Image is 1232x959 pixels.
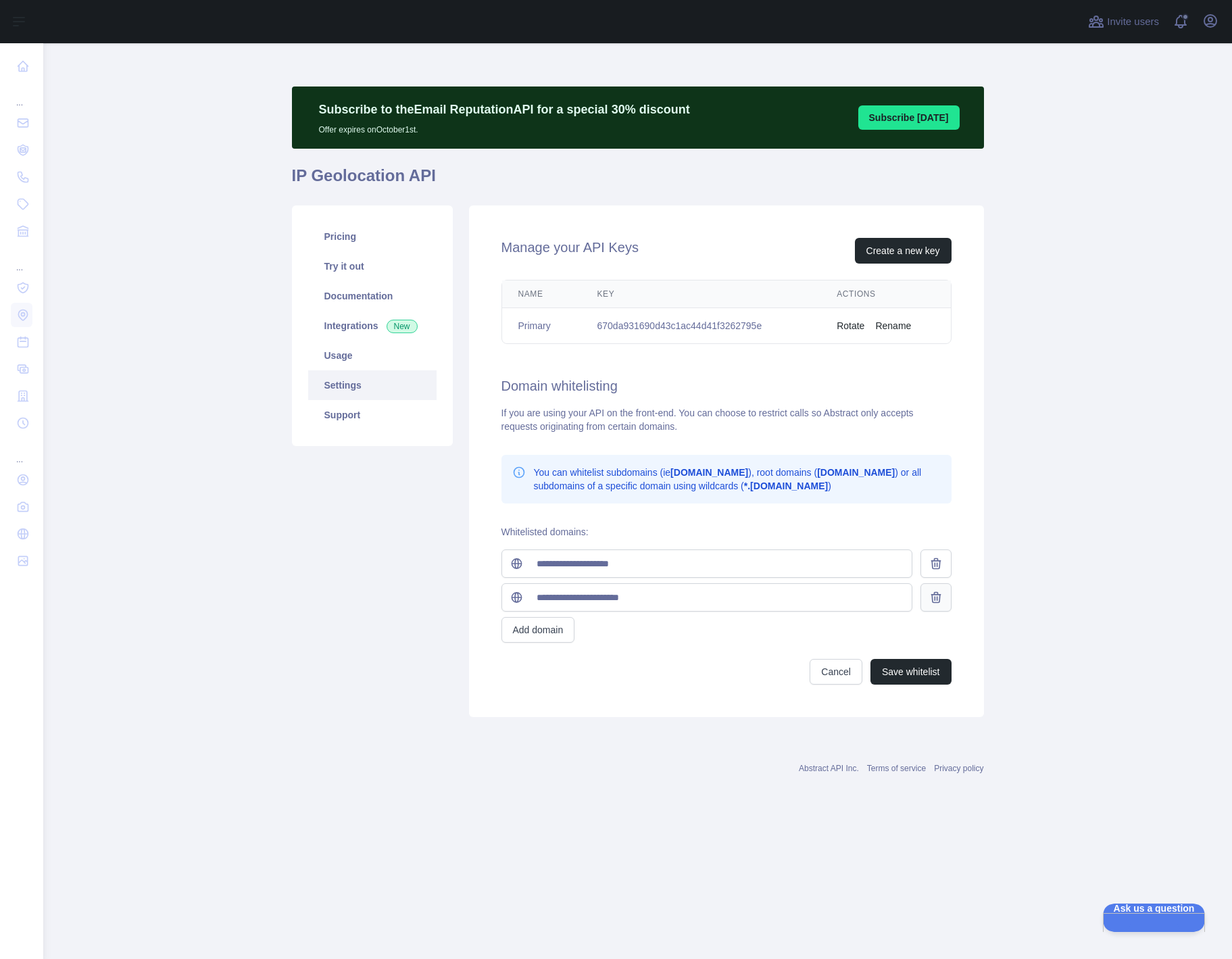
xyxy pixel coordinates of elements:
[319,100,690,119] p: Subscribe to the Email Reputation API for a special 30 % discount
[308,281,437,311] a: Documentation
[501,526,589,537] label: Whitelisted domains:
[319,119,690,135] p: Offer expires on October 1st.
[501,406,952,433] div: If you are using your API on the front-end. You can choose to restrict calls so Abstract only acc...
[1085,11,1162,32] button: Invite users
[308,400,437,430] a: Support
[867,764,926,773] a: Terms of service
[581,280,821,308] th: Key
[817,467,895,478] b: [DOMAIN_NAME]
[1103,904,1205,932] iframe: Help Scout Beacon - Open
[837,319,864,333] button: Rotate
[501,376,952,395] h2: Domain whitelisting
[858,105,960,130] button: Subscribe [DATE]
[799,764,859,773] a: Abstract API Inc.
[534,466,941,493] p: You can whitelist subdomains (ie ), root domains ( ) or all subdomains of a specific domain using...
[820,280,950,308] th: Actions
[11,81,32,108] div: ...
[870,659,952,685] button: Save whitelist
[308,341,437,370] a: Usage
[855,238,952,264] button: Create a new key
[934,764,983,773] a: Privacy policy
[308,222,437,251] a: Pricing
[502,308,581,344] td: Primary
[501,617,575,643] button: Add domain
[387,320,418,333] span: New
[810,659,862,685] button: Cancel
[670,467,748,478] b: [DOMAIN_NAME]
[581,308,821,344] td: 670da931690d43c1ac44d41f3262795e
[501,238,639,264] h2: Manage your API Keys
[308,370,437,400] a: Settings
[292,165,984,197] h1: IP Geolocation API
[11,438,32,465] div: ...
[1107,14,1159,30] span: Invite users
[502,280,581,308] th: Name
[744,481,828,491] b: *.[DOMAIN_NAME]
[308,311,437,341] a: Integrations New
[11,246,32,273] div: ...
[308,251,437,281] a: Try it out
[875,319,911,333] button: Rename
